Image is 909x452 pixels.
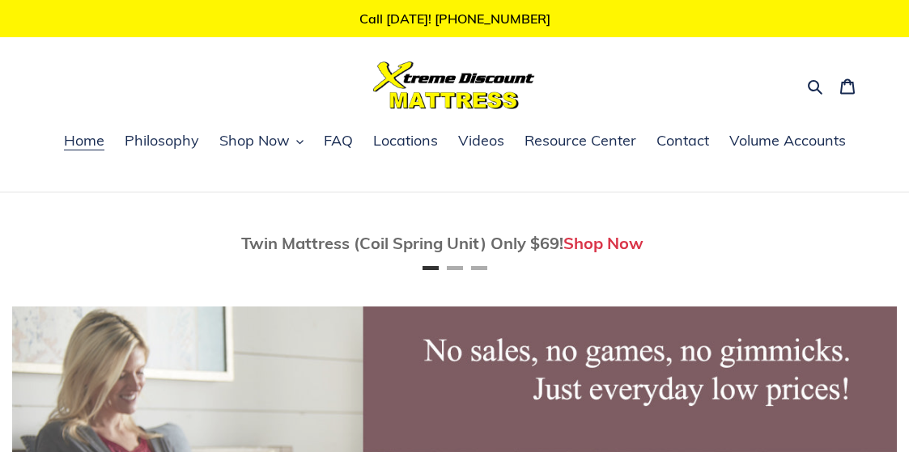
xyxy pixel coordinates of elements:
span: Philosophy [125,131,199,150]
a: Philosophy [117,129,207,154]
a: Contact [648,129,717,154]
a: FAQ [316,129,361,154]
a: Home [56,129,113,154]
a: Resource Center [516,129,644,154]
button: Page 2 [447,266,463,270]
span: FAQ [324,131,353,150]
span: Twin Mattress (Coil Spring Unit) Only $69! [241,233,563,253]
img: Xtreme Discount Mattress [373,61,535,109]
span: Locations [373,131,438,150]
span: Home [64,131,104,150]
span: Shop Now [219,131,290,150]
a: Videos [450,129,512,154]
a: Locations [365,129,446,154]
button: Shop Now [211,129,312,154]
span: Resource Center [525,131,636,150]
button: Page 3 [471,266,487,270]
button: Page 1 [423,266,439,270]
span: Contact [656,131,709,150]
span: Videos [458,131,504,150]
span: Volume Accounts [729,131,846,150]
a: Shop Now [563,233,644,253]
a: Volume Accounts [721,129,854,154]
